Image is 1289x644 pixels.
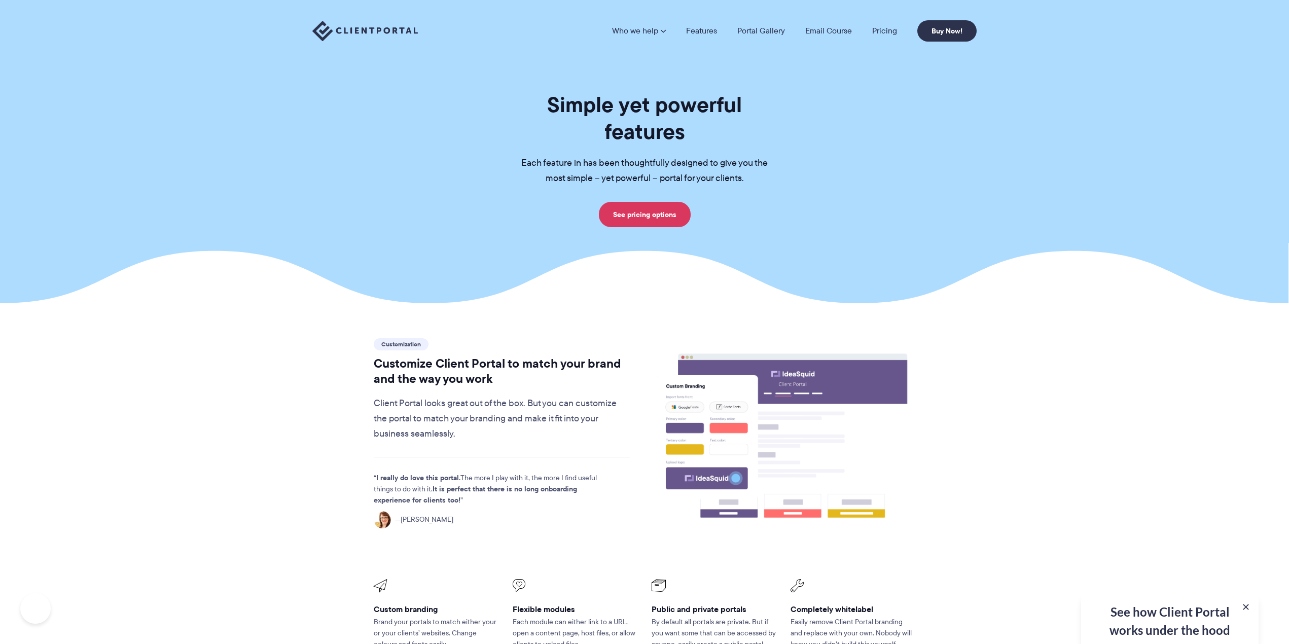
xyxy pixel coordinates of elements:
h3: Completely whitelabel [791,604,915,615]
span: Customization [374,338,428,350]
h3: Flexible modules [513,604,637,615]
h3: Public and private portals [652,604,776,615]
span: [PERSON_NAME] [395,514,453,525]
a: Features [686,27,717,35]
h2: Customize Client Portal to match your brand and the way you work [374,356,630,386]
strong: I really do love this portal. [376,472,460,483]
p: Each feature in has been thoughtfully designed to give you the most simple – yet powerful – porta... [505,156,784,186]
strong: It is perfect that there is no long onboarding experience for clients too! [374,483,577,506]
iframe: Toggle Customer Support [20,593,51,624]
a: Who we help [612,27,666,35]
a: Buy Now! [917,20,977,42]
h3: Custom branding [374,604,498,615]
a: See pricing options [599,202,691,227]
p: Client Portal looks great out of the box. But you can customize the portal to match your branding... [374,396,630,442]
a: Email Course [805,27,852,35]
p: The more I play with it, the more I find useful things to do with it. [374,473,612,506]
h1: Simple yet powerful features [505,91,784,145]
a: Portal Gallery [737,27,785,35]
a: Pricing [872,27,897,35]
